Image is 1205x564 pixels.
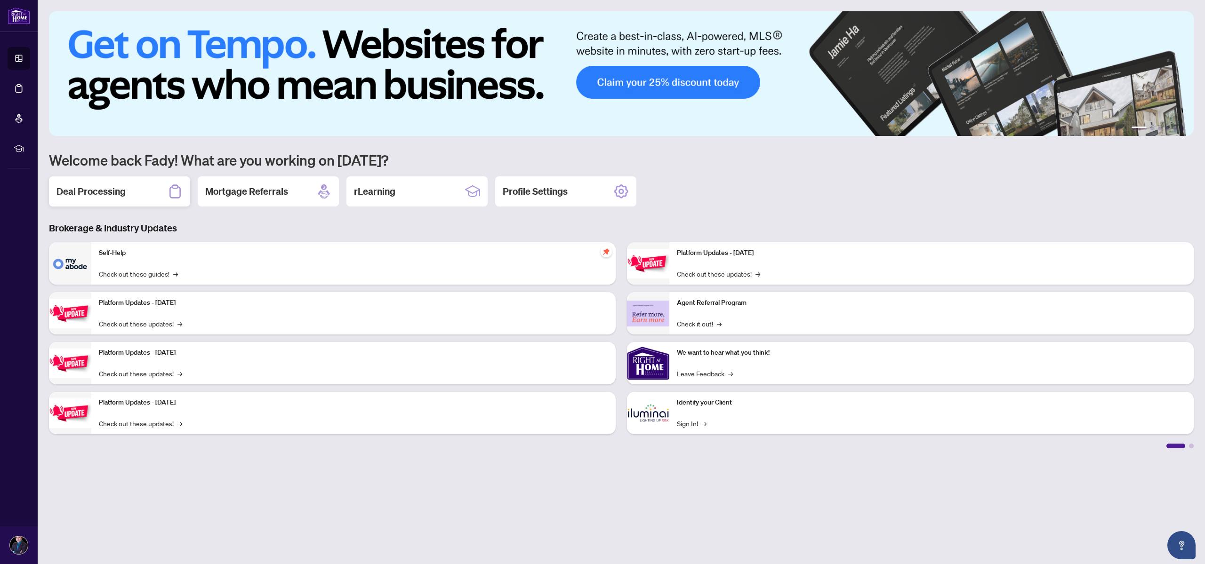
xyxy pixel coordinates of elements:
button: 6 [1181,127,1184,130]
img: Slide 0 [49,11,1194,136]
img: We want to hear what you think! [627,342,669,384]
p: Platform Updates - [DATE] [99,397,608,408]
span: → [177,418,182,429]
button: 5 [1173,127,1177,130]
a: Check it out!→ [677,318,722,329]
a: Check out these updates!→ [99,368,182,379]
a: Check out these guides!→ [99,269,178,279]
img: Self-Help [49,242,91,285]
h2: Mortgage Referrals [205,185,288,198]
h2: rLearning [354,185,395,198]
p: Platform Updates - [DATE] [677,248,1186,258]
p: Self-Help [99,248,608,258]
img: Identify your Client [627,392,669,434]
img: Platform Updates - July 21, 2025 [49,349,91,378]
span: → [177,318,182,329]
a: Sign In!→ [677,418,707,429]
button: 4 [1165,127,1169,130]
a: Check out these updates!→ [99,318,182,329]
img: Agent Referral Program [627,301,669,326]
button: Open asap [1167,531,1196,559]
a: Leave Feedback→ [677,368,733,379]
img: Profile Icon [10,536,28,554]
h3: Brokerage & Industry Updates [49,222,1194,235]
h1: Welcome back Fady! What are you working on [DATE]? [49,151,1194,169]
span: → [177,368,182,379]
span: → [717,318,722,329]
img: Platform Updates - June 23, 2025 [627,249,669,278]
h2: Deal Processing [56,185,126,198]
a: Check out these updates!→ [677,269,760,279]
img: Platform Updates - September 16, 2025 [49,299,91,328]
p: Agent Referral Program [677,298,1186,308]
span: → [173,269,178,279]
a: Check out these updates!→ [99,418,182,429]
img: logo [8,7,30,24]
h2: Profile Settings [503,185,568,198]
p: Identify your Client [677,397,1186,408]
button: 2 [1150,127,1154,130]
p: We want to hear what you think! [677,348,1186,358]
p: Platform Updates - [DATE] [99,298,608,308]
span: → [702,418,707,429]
p: Platform Updates - [DATE] [99,348,608,358]
img: Platform Updates - July 8, 2025 [49,398,91,428]
span: → [728,368,733,379]
span: pushpin [601,246,612,257]
span: → [755,269,760,279]
button: 1 [1132,127,1147,130]
button: 3 [1158,127,1162,130]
